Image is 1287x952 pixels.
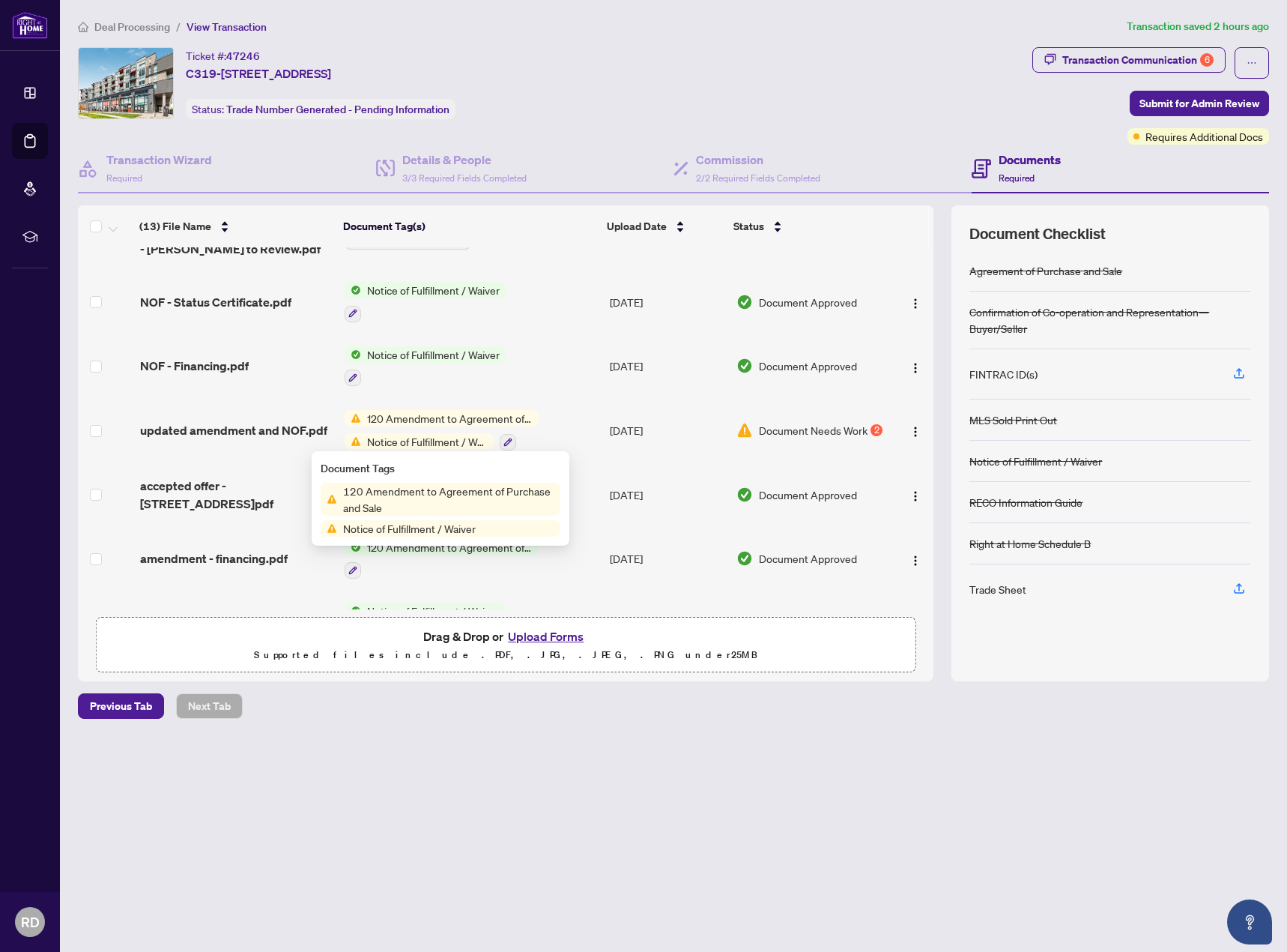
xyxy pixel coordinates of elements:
span: NOF - Status Certificate.pdf [140,293,291,311]
span: (13) File Name [139,218,211,235]
th: Upload Date [601,205,727,247]
span: 120 Amendment to Agreement of Purchase and Sale [361,410,539,427]
th: Document Tag(s) [337,205,601,247]
span: 47246 [226,49,260,63]
img: Logo [909,298,921,310]
span: RD [21,912,40,933]
img: logo [12,11,48,39]
span: 2/2 Required Fields Completed [696,172,820,184]
div: MLS Sold Print Out [969,412,1057,428]
span: Notice of Fulfillment / Waiver [361,346,506,363]
span: 120 Amendment to Agreement of Purchase and Sale [337,483,560,516]
span: Drag & Drop or [423,627,588,646]
span: home [78,22,88,32]
button: Status Icon120 Amendment to Agreement of Purchase and Sale [345,539,539,579]
th: (13) File Name [133,205,337,247]
div: Right at Home Schedule B [969,535,1091,552]
span: Document Approved [759,358,857,374]
button: Upload Forms [503,627,588,646]
span: Requires Additional Docs [1145,128,1263,145]
div: Ticket #: [186,47,260,64]
li: / [176,18,181,35]
button: Status IconNotice of Fulfillment / Waiver [345,282,506,322]
h4: Documents [999,151,1061,169]
button: Logo [903,354,927,378]
span: Document Approved [759,294,857,310]
span: ellipsis [1247,58,1257,68]
button: Logo [903,290,927,314]
div: Trade Sheet [969,581,1026,597]
span: Notice of Fulfillment / Waiver [361,282,506,298]
span: Trade Number Generated - Pending Information [226,103,449,116]
article: Transaction saved 2 hours ago [1127,18,1269,35]
h4: Transaction Wizard [106,151,212,169]
div: FINTRAC ID(s) [969,366,1038,382]
img: Logo [909,555,921,567]
span: C319-[STREET_ADDRESS] [186,64,331,82]
div: RECO Information Guide [969,494,1082,510]
span: Document Checklist [969,223,1106,244]
img: Logo [909,362,921,374]
span: amendment - financing.pdf [140,549,288,567]
img: Status Icon [321,520,337,537]
img: IMG-40697443_1.jpg [79,48,173,118]
button: Submit for Admin Review [1130,91,1269,116]
div: Transaction Communication [1062,48,1214,72]
span: Document Approved [759,486,857,503]
h4: Commission [696,151,820,169]
img: Status Icon [345,539,361,555]
img: Document Status [736,422,753,439]
button: Next Tab [176,693,243,719]
span: accepted offer - [STREET_ADDRESS]pdf [140,477,333,513]
img: Status Icon [345,433,361,450]
img: Status Icon [321,491,337,507]
th: Status [727,205,885,247]
span: Document Needs Work [759,422,867,439]
button: Open asap [1227,900,1272,945]
span: Status [733,218,764,235]
p: Supported files include .PDF, .JPG, .JPEG, .PNG under 25 MB [106,646,906,664]
span: Drag & Drop orUpload FormsSupported files include .PDF, .JPG, .JPEG, .PNG under25MB [97,618,915,673]
span: Required [106,172,142,184]
td: [DATE] [604,334,730,399]
div: Notice of Fulfillment / Waiver [969,453,1102,469]
div: 6 [1200,53,1214,67]
td: [DATE] [604,398,730,463]
img: Document Status [736,358,753,374]
button: Status IconNotice of Fulfillment / Waiver [345,346,506,387]
img: Document Status [736,294,753,310]
img: Document Status [736,486,753,503]
span: NOF - Financing.pdf [140,357,249,375]
button: Logo [903,418,927,442]
span: Notice of Fulfillment / Waiver [361,433,494,450]
h4: Details & People [402,151,527,169]
img: Logo [909,426,921,438]
button: Logo [903,546,927,570]
span: Required [999,172,1035,184]
span: Upload Date [607,218,667,235]
img: Status Icon [345,410,361,427]
span: 120 Amendment to Agreement of Purchase and Sale [361,539,539,555]
div: Agreement of Purchase and Sale [969,262,1122,279]
div: Status: [186,99,455,119]
img: Status Icon [345,603,361,619]
button: Logo [903,483,927,507]
img: Document Status [736,550,753,567]
span: Document Approved [759,550,857,567]
img: Logo [909,490,921,502]
span: Submit for Admin Review [1139,91,1259,115]
img: Status Icon [345,346,361,363]
span: Notice of Fulfillment / Waiver [337,520,482,537]
img: Status Icon [345,282,361,298]
td: [DATE] [604,591,730,655]
div: Confirmation of Co-operation and Representation—Buyer/Seller [969,304,1251,337]
div: 2 [870,424,882,436]
button: Status Icon120 Amendment to Agreement of Purchase and SaleStatus IconNotice of Fulfillment / Waiver [345,410,539,451]
button: Status IconNotice of Fulfillment / Waiver [345,603,506,643]
span: Deal Processing [94,20,170,34]
td: [DATE] [604,270,730,334]
td: [DATE] [604,463,730,527]
button: Previous Tab [78,693,164,719]
span: Notice of Fulfillment / Waiver [361,603,506,619]
span: Previous Tab [90,694,152,718]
